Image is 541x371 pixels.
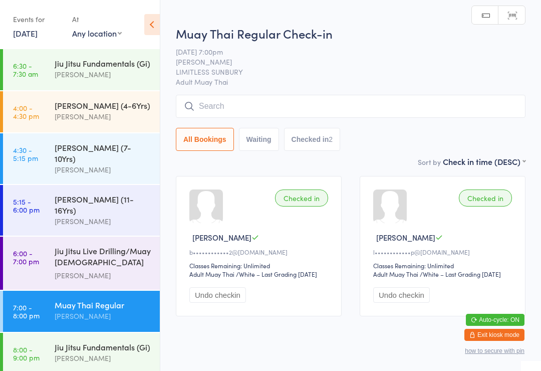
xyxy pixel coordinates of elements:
div: [PERSON_NAME] [55,111,151,122]
time: 4:30 - 5:15 pm [13,146,38,162]
span: [DATE] 7:00pm [176,47,510,57]
span: [PERSON_NAME] [176,57,510,67]
button: Undo checkin [189,287,246,303]
span: / White – Last Grading [DATE] [420,270,501,278]
div: Checked in [275,190,328,207]
span: [PERSON_NAME] [192,232,251,243]
div: Any location [72,28,122,39]
div: Jiu Jitsu Fundamentals (Gi) [55,58,151,69]
button: All Bookings [176,128,234,151]
button: Exit kiosk mode [464,329,524,341]
div: Adult Muay Thai [189,270,234,278]
div: Check in time (DESC) [443,156,525,167]
h2: Muay Thai Regular Check-in [176,25,525,42]
time: 7:00 - 8:00 pm [13,303,40,319]
a: 4:00 -4:30 pm[PERSON_NAME] (4-6Yrs)[PERSON_NAME] [3,91,160,132]
div: l••••••••••••p@[DOMAIN_NAME] [373,248,515,256]
div: Classes Remaining: Unlimited [189,261,331,270]
div: Checked in [459,190,512,207]
time: 6:00 - 7:00 pm [13,249,39,265]
span: Adult Muay Thai [176,77,525,87]
div: 2 [329,135,333,143]
button: how to secure with pin [465,347,524,354]
a: 5:15 -6:00 pm[PERSON_NAME] (11-16Yrs)[PERSON_NAME] [3,185,160,236]
button: Checked in2 [284,128,341,151]
span: LIMITLESS SUNBURY [176,67,510,77]
div: Jiu Jitsu Live Drilling/Muay [DEMOGRAPHIC_DATA] Fighters [55,245,151,270]
a: [DATE] [13,28,38,39]
button: Auto-cycle: ON [466,314,524,326]
a: 6:30 -7:30 amJiu Jitsu Fundamentals (Gi)[PERSON_NAME] [3,49,160,90]
a: 6:00 -7:00 pmJiu Jitsu Live Drilling/Muay [DEMOGRAPHIC_DATA] Fighters[PERSON_NAME] [3,237,160,290]
button: Waiting [239,128,279,151]
div: [PERSON_NAME] (7-10Yrs) [55,142,151,164]
time: 5:15 - 6:00 pm [13,198,40,214]
div: [PERSON_NAME] [55,69,151,80]
div: Events for [13,11,62,28]
time: 8:00 - 9:00 pm [13,345,40,361]
div: b••••••••••••2@[DOMAIN_NAME] [189,248,331,256]
div: [PERSON_NAME] (4-6Yrs) [55,100,151,111]
span: [PERSON_NAME] [376,232,435,243]
div: Muay Thai Regular [55,299,151,310]
a: 7:00 -8:00 pmMuay Thai Regular[PERSON_NAME] [3,291,160,332]
button: Undo checkin [373,287,430,303]
div: [PERSON_NAME] [55,164,151,175]
div: Adult Muay Thai [373,270,418,278]
label: Sort by [418,157,441,167]
div: [PERSON_NAME] (11-16Yrs) [55,194,151,216]
div: [PERSON_NAME] [55,310,151,322]
input: Search [176,95,525,118]
div: [PERSON_NAME] [55,216,151,227]
time: 4:00 - 4:30 pm [13,104,39,120]
span: / White – Last Grading [DATE] [236,270,317,278]
div: Jiu Jitsu Fundamentals (Gi) [55,341,151,352]
div: [PERSON_NAME] [55,270,151,281]
a: 4:30 -5:15 pm[PERSON_NAME] (7-10Yrs)[PERSON_NAME] [3,133,160,184]
div: At [72,11,122,28]
time: 6:30 - 7:30 am [13,62,38,78]
div: Classes Remaining: Unlimited [373,261,515,270]
div: [PERSON_NAME] [55,352,151,364]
